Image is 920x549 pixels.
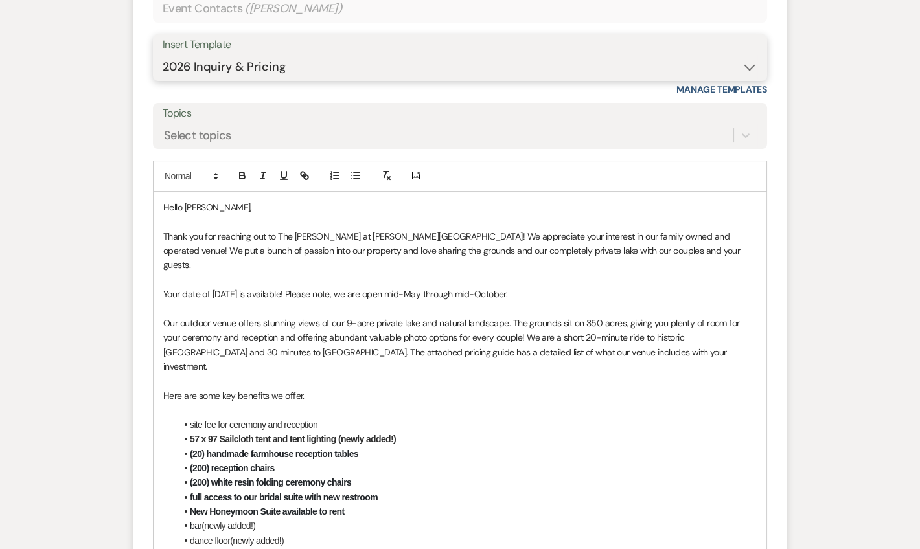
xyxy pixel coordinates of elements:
[190,434,396,444] strong: 57 x 97 Sailcloth tent and tent lighting (newly added!)
[163,36,757,54] div: Insert Template
[190,463,275,473] strong: (200) reception chairs
[190,477,351,487] strong: (200) white resin folding ceremony chairs
[190,492,378,502] strong: full access to our bridal suite with new restroom
[190,535,230,546] span: dance floor
[164,126,231,144] div: Select topics
[163,317,742,372] span: Our outdoor venue offers stunning views of our 9-acre private lake and natural landscape. The gro...
[176,519,757,533] li: (newly added!)
[190,521,201,531] span: bar
[163,390,305,401] span: Here are some key benefits we offer.
[176,418,757,432] li: site fee for ceremony and reception
[163,230,742,271] span: Thank you for reaching out to The [PERSON_NAME] at [PERSON_NAME][GEOGRAPHIC_DATA]! We appreciate ...
[176,533,757,548] li: (newly added!)
[163,288,507,300] span: Your date of [DATE] is available! Please note, we are open mid-May through mid-October.
[163,104,757,123] label: Topics
[190,506,345,517] strong: New Honeymoon Suite available to rent
[163,201,252,213] span: Hello [PERSON_NAME],
[676,84,767,95] a: Manage Templates
[190,449,358,459] strong: (20) handmade farmhouse reception tables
